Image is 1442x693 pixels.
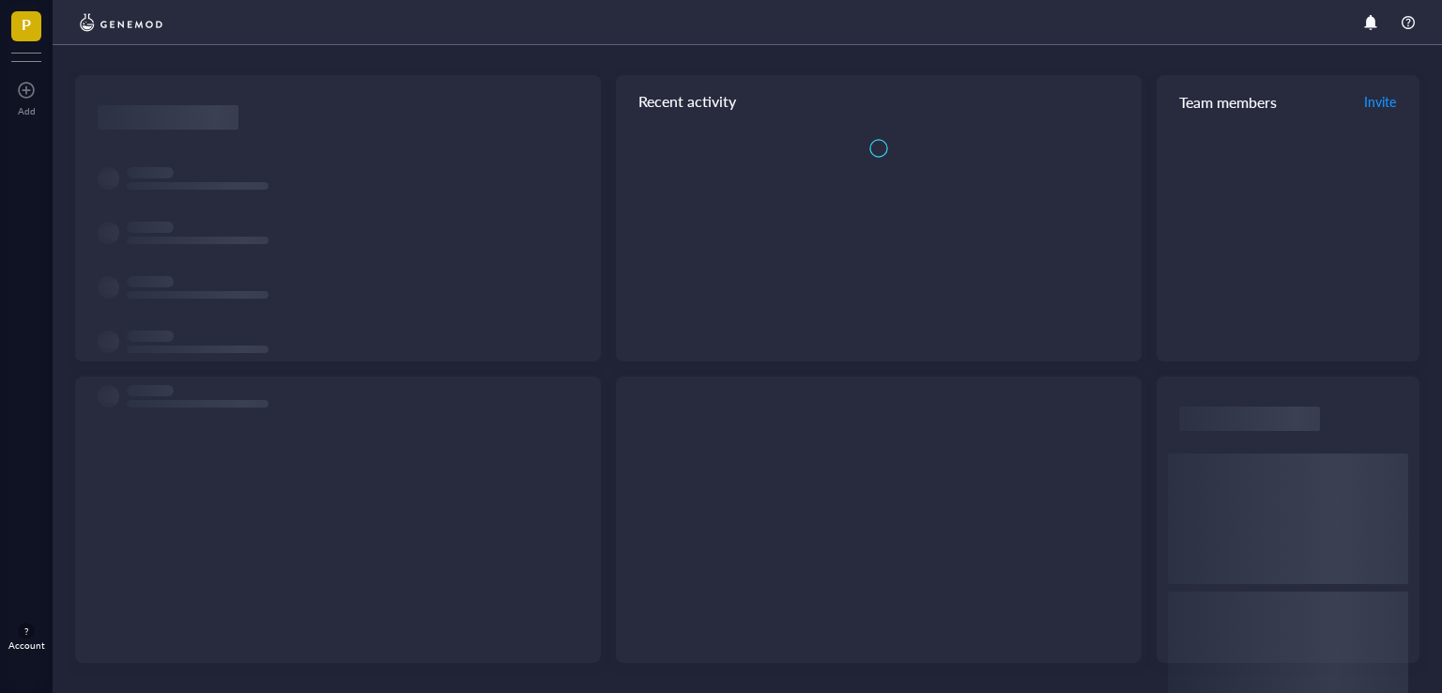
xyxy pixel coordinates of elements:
[8,639,45,651] div: Account
[1157,75,1419,128] div: Team members
[18,105,36,116] div: Add
[22,12,31,36] span: P
[616,75,1142,128] div: Recent activity
[1363,86,1397,116] button: Invite
[24,625,28,637] span: ?
[1364,92,1396,111] span: Invite
[75,11,167,34] img: genemod-logo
